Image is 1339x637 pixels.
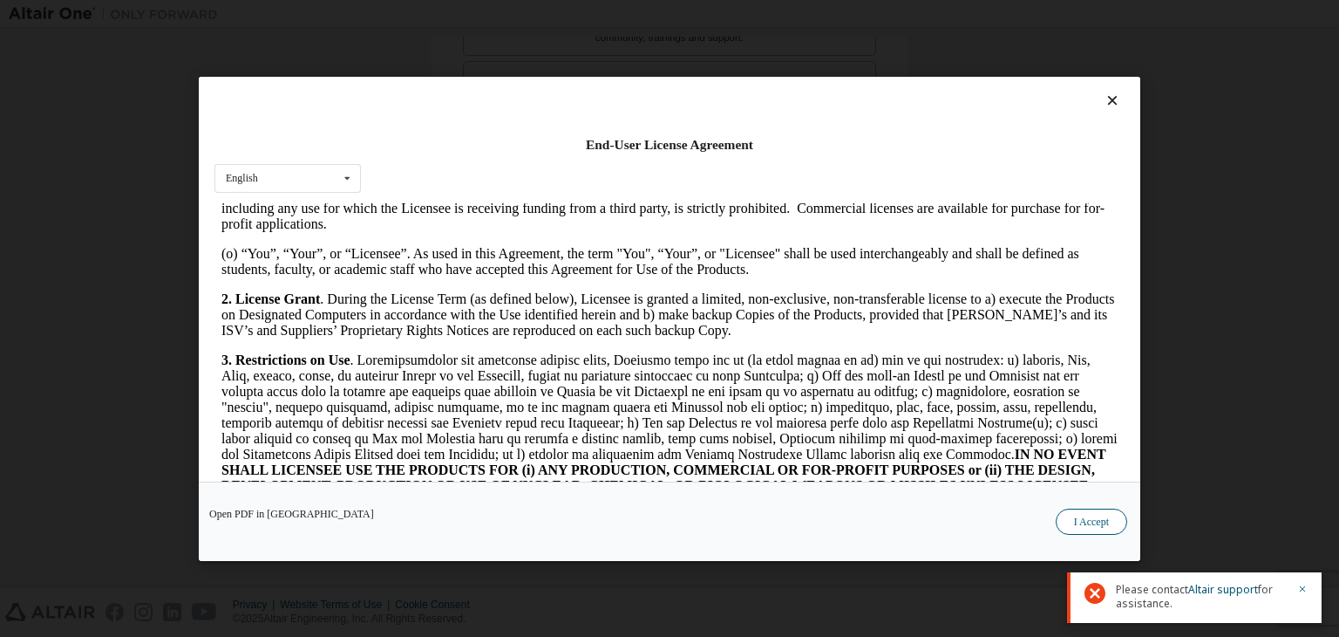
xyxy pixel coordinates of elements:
p: . Loremipsumdolor sit ametconse adipisc elits, Doeiusmo tempo inc ut (la etdol magnaa en ad) min ... [7,149,903,306]
strong: IN NO EVENT SHALL LICENSEE USE THE PRODUCTS FOR (i) ANY PRODUCTION, COMMERCIAL OR FOR-PROFIT PURP... [7,243,891,305]
button: I Accept [1056,509,1127,535]
strong: 2. [7,88,17,103]
div: English [226,173,258,183]
strong: License Grant [21,88,105,103]
a: Open PDF in [GEOGRAPHIC_DATA] [209,509,374,519]
p: (o) “You”, “Your”, or “Licensee”. As used in this Agreement, the term "You", “Your”, or "Licensee... [7,43,903,74]
p: . During the License Term (as defined below), Licensee is granted a limited, non-exclusive, non-t... [7,88,903,135]
div: End-User License Agreement [214,136,1125,154]
strong: 3. Restrictions on Use [7,149,136,164]
span: Please contact for assistance. [1116,583,1287,611]
a: Altair support [1188,582,1258,597]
